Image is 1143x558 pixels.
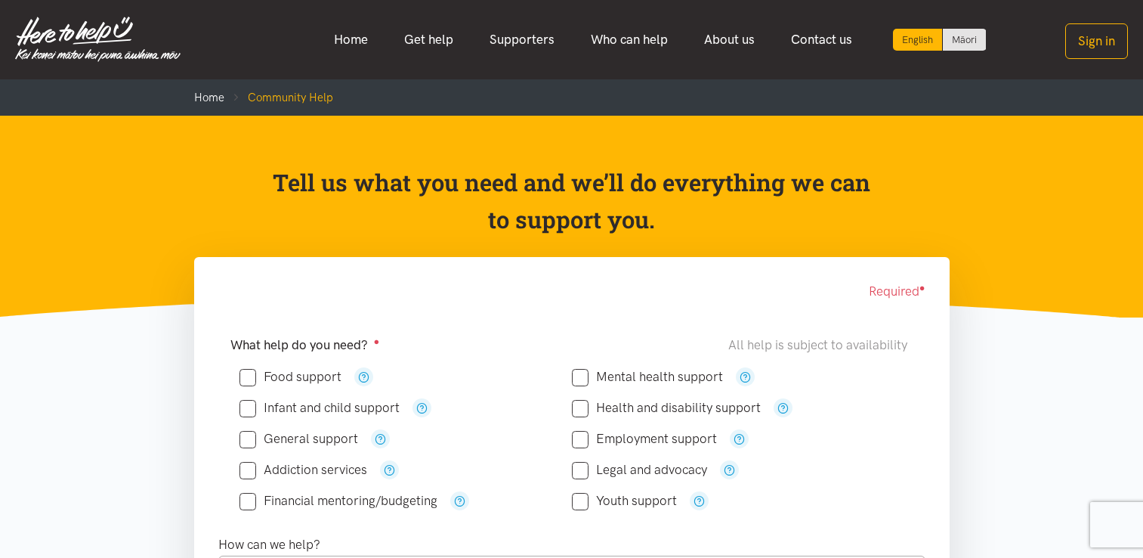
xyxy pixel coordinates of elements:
[773,23,870,56] a: Contact us
[224,88,333,107] li: Community Help
[572,463,707,476] label: Legal and advocacy
[271,164,872,239] p: Tell us what you need and we’ll do everything we can to support you.
[572,401,761,414] label: Health and disability support
[1065,23,1128,59] button: Sign in
[572,432,717,445] label: Employment support
[471,23,573,56] a: Supporters
[374,336,380,347] sup: ●
[239,432,358,445] label: General support
[230,335,380,355] label: What help do you need?
[194,91,224,104] a: Home
[239,370,341,383] label: Food support
[728,335,913,355] div: All help is subject to availability
[239,494,437,507] label: Financial mentoring/budgeting
[573,23,686,56] a: Who can help
[943,29,986,51] a: Switch to Te Reo Māori
[572,494,677,507] label: Youth support
[239,401,400,414] label: Infant and child support
[218,281,925,302] div: Required
[572,370,723,383] label: Mental health support
[316,23,386,56] a: Home
[893,29,943,51] div: Current language
[218,535,320,555] label: How can we help?
[893,29,987,51] div: Language toggle
[686,23,773,56] a: About us
[386,23,471,56] a: Get help
[239,463,367,476] label: Addiction services
[15,17,181,62] img: Home
[919,282,925,293] sup: ●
